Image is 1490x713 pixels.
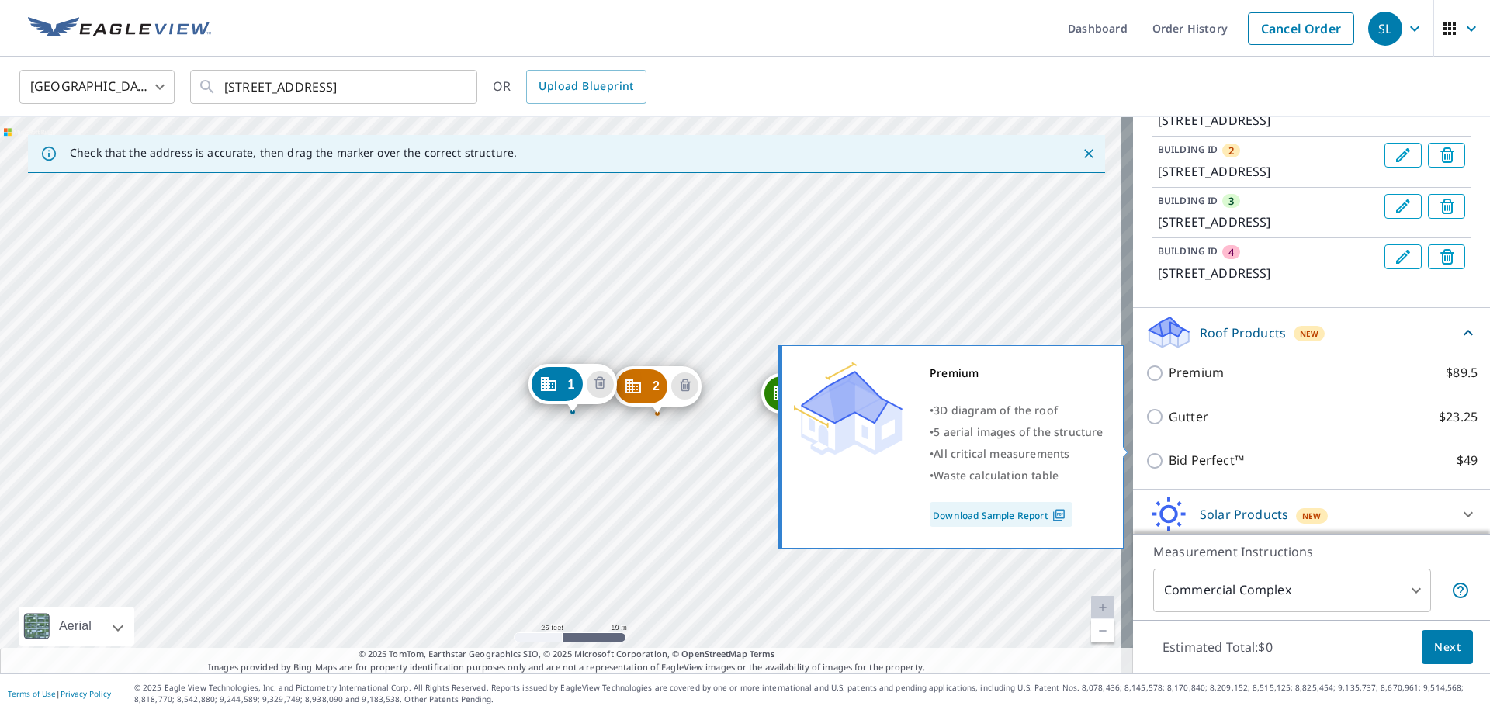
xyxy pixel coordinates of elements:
span: 4 [1228,245,1234,259]
button: Next [1422,630,1473,665]
button: Delete building 1 [587,371,614,398]
span: Waste calculation table [934,468,1059,483]
div: Solar ProductsNew [1145,496,1478,533]
button: Delete building 2 [1428,143,1465,168]
span: New [1300,327,1319,340]
p: © 2025 Eagle View Technologies, Inc. and Pictometry International Corp. All Rights Reserved. Repo... [134,682,1482,705]
button: Delete building 2 [671,372,698,400]
p: Roof Products [1200,324,1286,342]
button: Edit building 2 [1384,143,1422,168]
p: [STREET_ADDRESS] [1158,213,1378,231]
a: Cancel Order [1248,12,1354,45]
p: Check that the address is accurate, then drag the marker over the correct structure. [70,146,517,160]
span: New [1302,510,1322,522]
span: All critical measurements [934,446,1069,461]
p: Measurement Instructions [1153,542,1470,561]
p: Gutter [1169,407,1208,427]
p: | [8,689,111,698]
a: OpenStreetMap [681,648,747,659]
div: • [930,421,1104,443]
p: Estimated Total: $0 [1150,630,1285,664]
p: [STREET_ADDRESS] [1158,264,1378,282]
button: Delete building 4 [1428,244,1465,269]
button: Delete building 3 [1428,194,1465,219]
span: Next [1434,638,1461,657]
p: $89.5 [1446,363,1478,382]
div: Premium [930,362,1104,384]
button: Close [1079,144,1099,164]
img: Premium [794,362,903,455]
span: 2 [653,380,660,392]
span: 5 aerial images of the structure [934,424,1103,439]
img: Pdf Icon [1048,508,1069,522]
a: Terms of Use [8,688,56,699]
p: Premium [1169,363,1224,382]
div: SL [1368,12,1402,46]
p: [STREET_ADDRESS] [1158,111,1378,130]
p: BUILDING ID [1158,143,1218,156]
a: Current Level 20, Zoom In Disabled [1091,596,1114,619]
div: [GEOGRAPHIC_DATA] [19,65,175,109]
div: Roof ProductsNew [1145,314,1478,351]
div: Dropped pin, building 2, Commercial property, 4854 E Baseline Rd Mesa, AZ 85206 [613,366,702,414]
a: Download Sample Report [930,502,1072,527]
div: Aerial [19,607,134,646]
div: Dropped pin, building 3, Commercial property, 4854 E Baseline Rd Mesa, AZ 85206 [761,373,850,421]
div: • [930,443,1104,465]
button: Edit building 4 [1384,244,1422,269]
span: 2 [1228,144,1234,157]
div: Aerial [54,607,96,646]
span: Each building may require a separate measurement report; if so, your account will be billed per r... [1451,581,1470,600]
a: Privacy Policy [61,688,111,699]
p: $49 [1457,451,1478,470]
button: Edit building 3 [1384,194,1422,219]
p: BUILDING ID [1158,194,1218,207]
span: © 2025 TomTom, Earthstar Geographics SIO, © 2025 Microsoft Corporation, © [359,648,775,661]
a: Current Level 20, Zoom Out [1091,619,1114,642]
span: 3D diagram of the roof [934,403,1058,417]
a: Upload Blueprint [526,70,646,104]
span: 3 [1228,194,1234,208]
input: Search by address or latitude-longitude [224,65,445,109]
p: Solar Products [1200,505,1288,524]
a: Terms [750,648,775,659]
p: Bid Perfect™ [1169,451,1244,470]
div: Dropped pin, building 1, Commercial property, 4854 E Baseline Rd Mesa, AZ 85206 [528,364,616,412]
img: EV Logo [28,17,211,40]
p: $23.25 [1439,407,1478,427]
div: • [930,465,1104,486]
div: Commercial Complex [1153,569,1431,612]
span: 1 [567,379,574,390]
div: OR [493,70,646,104]
p: [STREET_ADDRESS] [1158,162,1378,181]
p: BUILDING ID [1158,244,1218,258]
span: Upload Blueprint [539,77,633,96]
div: • [930,400,1104,421]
